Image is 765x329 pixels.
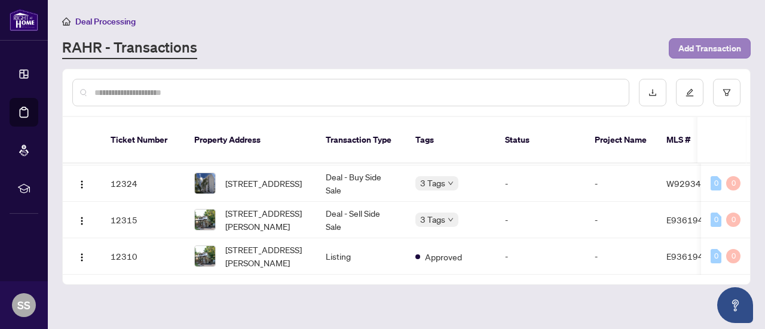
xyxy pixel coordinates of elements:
[101,165,185,202] td: 12324
[669,38,751,59] button: Add Transaction
[717,287,753,323] button: Open asap
[62,17,71,26] span: home
[676,79,703,106] button: edit
[726,249,740,263] div: 0
[495,165,585,202] td: -
[686,88,694,97] span: edit
[185,117,316,164] th: Property Address
[72,210,91,229] button: Logo
[225,243,307,269] span: [STREET_ADDRESS][PERSON_NAME]
[195,210,215,230] img: thumbnail-img
[726,176,740,190] div: 0
[585,202,657,238] td: -
[316,165,406,202] td: Deal - Buy Side Sale
[420,213,445,226] span: 3 Tags
[195,246,215,266] img: thumbnail-img
[316,117,406,164] th: Transaction Type
[648,88,657,97] span: download
[75,16,136,27] span: Deal Processing
[666,178,712,189] span: W9293432
[195,173,215,193] img: thumbnail-img
[101,238,185,275] td: 12310
[10,9,38,31] img: logo
[316,238,406,275] td: Listing
[448,180,454,186] span: down
[713,79,740,106] button: filter
[495,238,585,275] td: -
[225,177,302,190] span: [STREET_ADDRESS]
[425,250,462,263] span: Approved
[711,249,721,263] div: 0
[77,253,87,262] img: Logo
[101,202,185,238] td: 12315
[225,207,307,233] span: [STREET_ADDRESS][PERSON_NAME]
[62,38,197,59] a: RAHR - Transactions
[448,217,454,223] span: down
[77,216,87,226] img: Logo
[639,79,666,106] button: download
[585,117,657,164] th: Project Name
[101,117,185,164] th: Ticket Number
[495,202,585,238] td: -
[406,117,495,164] th: Tags
[723,88,731,97] span: filter
[711,213,721,227] div: 0
[711,176,721,190] div: 0
[678,39,741,58] span: Add Transaction
[420,176,445,190] span: 3 Tags
[657,117,729,164] th: MLS #
[666,214,709,225] span: E9361942
[585,165,657,202] td: -
[316,202,406,238] td: Deal - Sell Side Sale
[666,251,709,262] span: E9361942
[495,117,585,164] th: Status
[72,174,91,193] button: Logo
[17,297,30,313] span: SS
[585,238,657,275] td: -
[72,247,91,266] button: Logo
[726,213,740,227] div: 0
[77,180,87,189] img: Logo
